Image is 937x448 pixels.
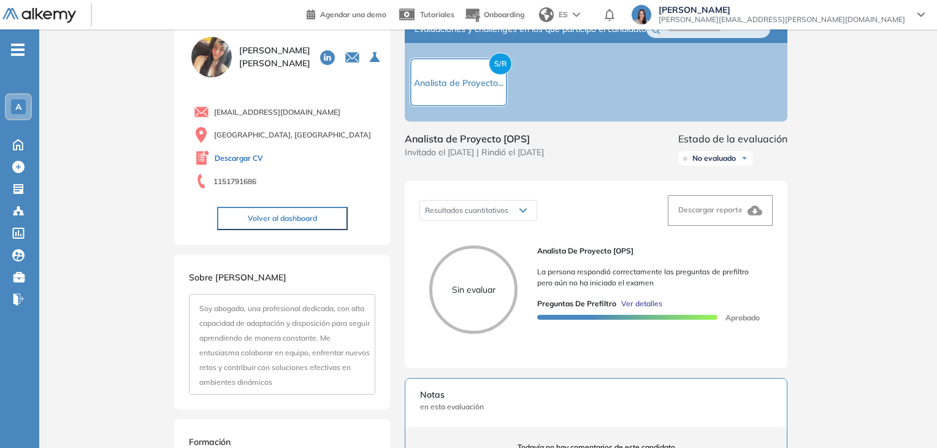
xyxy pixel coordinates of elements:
[537,245,763,257] span: Analista de Proyecto [OPS]
[537,298,616,309] span: Preguntas de Prefiltro
[189,34,234,80] img: PROFILE_MENU_LOGO_USER
[189,436,231,447] span: Formación
[489,53,512,75] span: S/R
[678,131,787,146] span: Estado de la evaluación
[239,44,310,70] span: [PERSON_NAME] [PERSON_NAME]
[559,9,568,20] span: ES
[659,15,905,25] span: [PERSON_NAME][EMAIL_ADDRESS][PERSON_NAME][DOMAIN_NAME]
[189,272,286,283] span: Sobre [PERSON_NAME]
[539,7,554,22] img: world
[692,153,736,163] span: No evaluado
[11,48,25,51] i: -
[621,298,662,309] span: Ver detalles
[659,5,905,15] span: [PERSON_NAME]
[213,176,256,187] span: 1151791686
[420,388,772,401] span: Notas
[414,77,503,88] span: Analista de Proyecto...
[573,12,580,17] img: arrow
[484,10,524,19] span: Onboarding
[668,195,773,226] button: Descargar reporte
[2,8,76,23] img: Logo
[405,146,544,159] span: Invitado el [DATE] | Rindió el [DATE]
[217,207,348,230] button: Volver al dashboard
[199,304,370,387] span: Soy abogada, una profesional dedicada, con alta capacidad de adaptación y disposición para seguir...
[425,206,508,215] span: Resultados cuantitativos
[537,266,763,288] p: La persona respondió correctamente las preguntas de prefiltro pero aún no ha iniciado el examen
[405,131,544,146] span: Analista de Proyecto [OPS]
[214,129,371,141] span: [GEOGRAPHIC_DATA], [GEOGRAPHIC_DATA]
[464,2,524,28] button: Onboarding
[215,153,263,164] a: Descargar CV
[432,284,514,296] p: Sin evaluar
[420,401,772,412] span: en esta evaluación
[678,205,743,214] span: Descargar reporte
[307,6,386,21] a: Agendar una demo
[15,102,21,112] span: A
[420,10,454,19] span: Tutoriales
[716,313,760,322] span: Aprobado
[741,155,748,162] img: Ícono de flecha
[214,107,340,118] span: [EMAIL_ADDRESS][DOMAIN_NAME]
[320,10,386,19] span: Agendar una demo
[616,298,662,309] button: Ver detalles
